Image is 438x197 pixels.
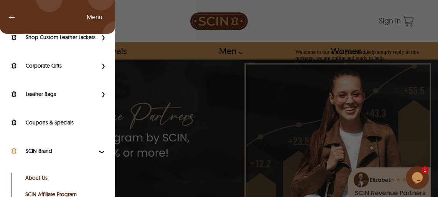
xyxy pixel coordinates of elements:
label: Coupons & Specials [26,119,107,126]
a: Shop Corporate Gifts [8,61,97,70]
a: Coupons & Specials [8,118,107,127]
iframe: chat widget [292,46,430,162]
iframe: chat widget [406,166,430,189]
div: Welcome to our site, if you need help simply reply to this message, we are online and ready to help. [3,3,141,15]
span: Left Menu Items [87,13,110,21]
label: Corporate Gifts [26,62,97,70]
label: Shop Custom Leather Jackets [26,33,97,41]
label: Leather Bags [26,90,97,98]
a: About Us [25,174,102,182]
a: Shop Custom Leather Jackets [8,33,97,42]
a: Shop Leather Bags [8,89,97,99]
a: SCIN Brand [8,146,97,156]
label: SCIN Brand [26,147,97,155]
span: Welcome to our site, if you need help simply reply to this message, we are online and ready to help. [3,3,127,15]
